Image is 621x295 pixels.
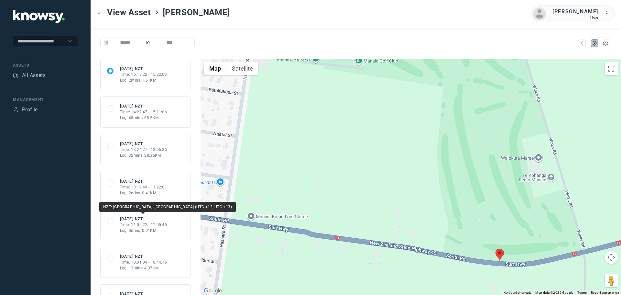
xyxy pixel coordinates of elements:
[226,62,258,75] button: Show satellite imagery
[120,265,167,271] div: Log: 13mins, 4.37KM
[120,103,167,109] div: [DATE] NZT
[120,153,167,158] div: Log: 32mins, 28.35KM
[579,40,585,46] div: Map
[605,274,618,287] button: Drag Pegman onto the map to open Street View
[504,290,531,295] button: Keyboard shortcuts
[120,147,167,153] div: Time: 13:24:27 - 13:56:36
[120,254,167,259] div: [DATE] NZT
[120,222,167,228] div: Time: 11:05:22 - 11:05:45
[533,7,546,20] img: avatar.png
[13,106,38,114] a: ProfileProfile
[97,10,102,15] div: Toggle Menu
[535,291,573,294] span: Map data ©2025 Google
[120,72,167,77] div: Time: 15:18:22 - 15:22:03
[592,40,598,46] div: Map
[13,73,19,78] div: Assets
[163,6,230,18] span: [PERSON_NAME]
[142,38,153,47] span: To
[120,184,167,190] div: Time: 13:19:49 - 13:22:01
[204,62,226,75] button: Show street map
[120,259,167,265] div: Time: 10:31:04 - 10:44:15
[120,77,167,83] div: Log: 2mins, 1.51KM
[605,10,613,18] div: :
[552,16,598,20] div: User
[13,107,19,113] div: Profile
[591,291,619,294] a: Report a map error
[605,251,618,264] button: Map camera controls
[13,62,78,68] div: Assets
[22,106,38,114] div: Profile
[107,6,151,18] span: View Asset
[120,141,167,147] div: [DATE] NZT
[605,10,613,17] div: :
[13,10,65,23] img: Application Logo
[605,62,618,75] button: Toggle fullscreen view
[577,291,587,294] a: Terms (opens in new tab)
[120,228,167,233] div: Log: 0mins, 0.01KM
[120,115,167,121] div: Log: 48mins, 68.5KM
[202,287,223,295] a: Open this area in Google Maps (opens a new window)
[22,72,46,79] div: All Assets
[552,8,598,16] div: [PERSON_NAME]
[13,97,78,103] div: Management
[605,11,612,16] tspan: ...
[103,205,232,209] span: NZT: [GEOGRAPHIC_DATA], [GEOGRAPHIC_DATA] (UTC +12, UTC +13)
[202,287,223,295] img: Google
[120,190,167,196] div: Log: 2mins, 0.41KM
[120,178,167,184] div: [DATE] NZT
[120,109,167,115] div: Time: 14:22:47 - 15:11:06
[120,216,167,222] div: [DATE] NZT
[603,40,608,46] div: List
[13,72,46,79] a: AssetsAll Assets
[120,66,167,72] div: [DATE] NZT
[154,10,159,15] div: >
